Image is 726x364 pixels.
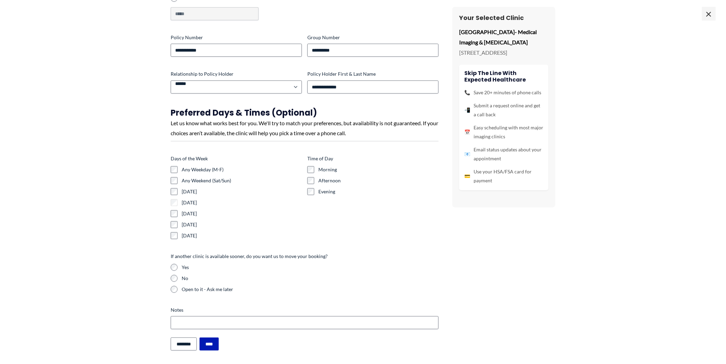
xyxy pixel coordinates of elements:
li: Use your HSA/FSA card for payment [464,167,543,185]
span: × [702,7,716,21]
label: Any Weekend (Sat/Sun) [182,177,302,184]
legend: Days of the Week [171,155,208,162]
label: Policy Holder First & Last Name [307,71,439,77]
label: Open to it - Ask me later [182,286,439,293]
input: Other Choice, please specify [171,7,259,20]
label: Yes [182,264,439,271]
label: No [182,275,439,282]
span: 📧 [464,150,470,159]
label: [DATE] [182,232,302,239]
span: 💳 [464,172,470,181]
h3: Preferred Days & Times (Optional) [171,107,439,118]
label: Any Weekday (M-F) [182,166,302,173]
li: Easy scheduling with most major imaging clinics [464,123,543,141]
p: [GEOGRAPHIC_DATA]- Medical Imaging & [MEDICAL_DATA] [459,27,548,47]
label: Notes [171,307,439,313]
p: [STREET_ADDRESS] [459,47,548,58]
legend: Time of Day [307,155,333,162]
label: [DATE] [182,221,302,228]
h3: Your Selected Clinic [459,14,548,22]
span: 📞 [464,88,470,97]
label: Afternoon [318,177,439,184]
label: [DATE] [182,188,302,195]
label: Group Number [307,34,439,41]
li: Email status updates about your appointment [464,145,543,163]
legend: If another clinic is available sooner, do you want us to move your booking? [171,253,328,260]
li: Submit a request online and get a call back [464,101,543,119]
h4: Skip the line with Expected Healthcare [464,70,543,83]
label: Morning [318,166,439,173]
span: 📲 [464,106,470,115]
span: 📅 [464,128,470,137]
label: Policy Number [171,34,302,41]
label: [DATE] [182,199,302,206]
label: [DATE] [182,210,302,217]
label: Evening [318,188,439,195]
li: Save 20+ minutes of phone calls [464,88,543,97]
div: Let us know what works best for you. We'll try to match your preferences, but availability is not... [171,118,439,138]
label: Relationship to Policy Holder [171,71,302,77]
